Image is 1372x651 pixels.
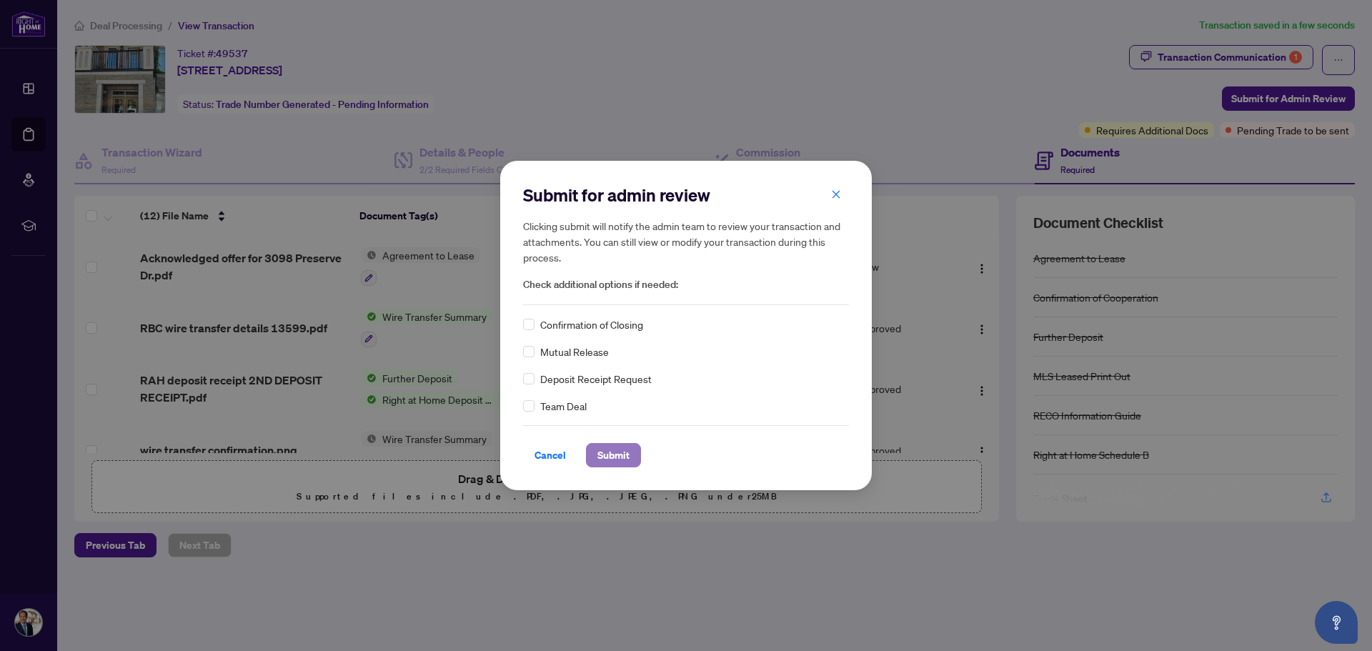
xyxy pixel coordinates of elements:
span: Confirmation of Closing [540,317,643,332]
span: close [831,189,841,199]
span: Team Deal [540,398,587,414]
button: Cancel [523,443,577,467]
span: Check additional options if needed: [523,277,849,293]
button: Open asap [1315,601,1358,644]
h5: Clicking submit will notify the admin team to review your transaction and attachments. You can st... [523,218,849,265]
button: Submit [586,443,641,467]
span: Deposit Receipt Request [540,371,652,387]
span: Cancel [535,444,566,467]
h2: Submit for admin review [523,184,849,207]
span: Mutual Release [540,344,609,359]
span: Submit [597,444,630,467]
